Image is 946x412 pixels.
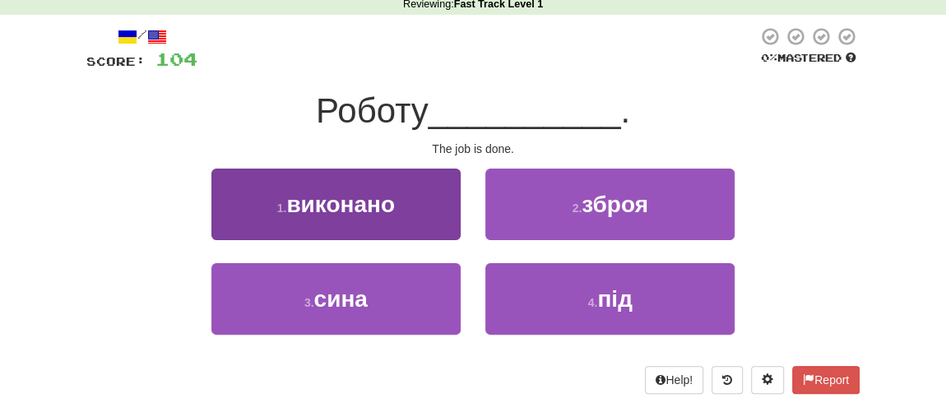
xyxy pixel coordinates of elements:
div: Mastered [758,51,860,66]
div: The job is done. [86,141,860,157]
button: Round history (alt+y) [712,366,743,394]
button: 1.виконано [211,169,461,240]
small: 3 . [304,296,314,309]
span: зброя [582,192,648,217]
button: 4.під [485,263,735,335]
span: 0 % [761,51,777,64]
div: / [86,26,197,47]
span: під [597,286,632,312]
button: Help! [645,366,703,394]
span: Роботу [316,91,429,130]
small: 4 . [588,296,598,309]
button: 3.сина [211,263,461,335]
small: 2 . [572,201,582,215]
span: __________ [429,91,621,130]
span: Score: [86,54,146,68]
span: виконано [286,192,395,217]
span: сина [314,286,368,312]
button: 2.зброя [485,169,735,240]
small: 1 . [277,201,287,215]
span: . [620,91,630,130]
span: 104 [155,49,197,69]
button: Report [792,366,860,394]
